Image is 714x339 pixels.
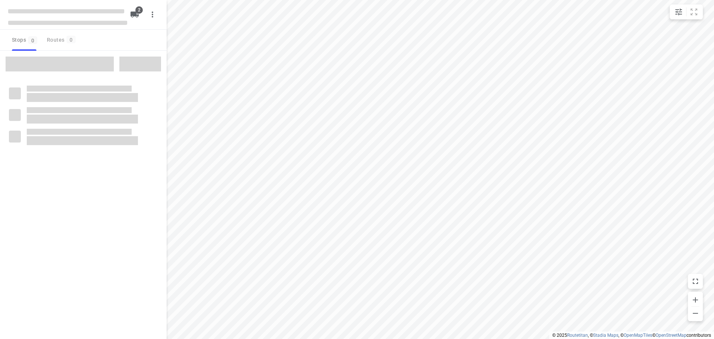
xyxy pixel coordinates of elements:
[624,333,652,338] a: OpenMapTiles
[567,333,588,338] a: Routetitan
[656,333,686,338] a: OpenStreetMap
[670,4,703,19] div: small contained button group
[552,333,711,338] li: © 2025 , © , © © contributors
[593,333,618,338] a: Stadia Maps
[671,4,686,19] button: Map settings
